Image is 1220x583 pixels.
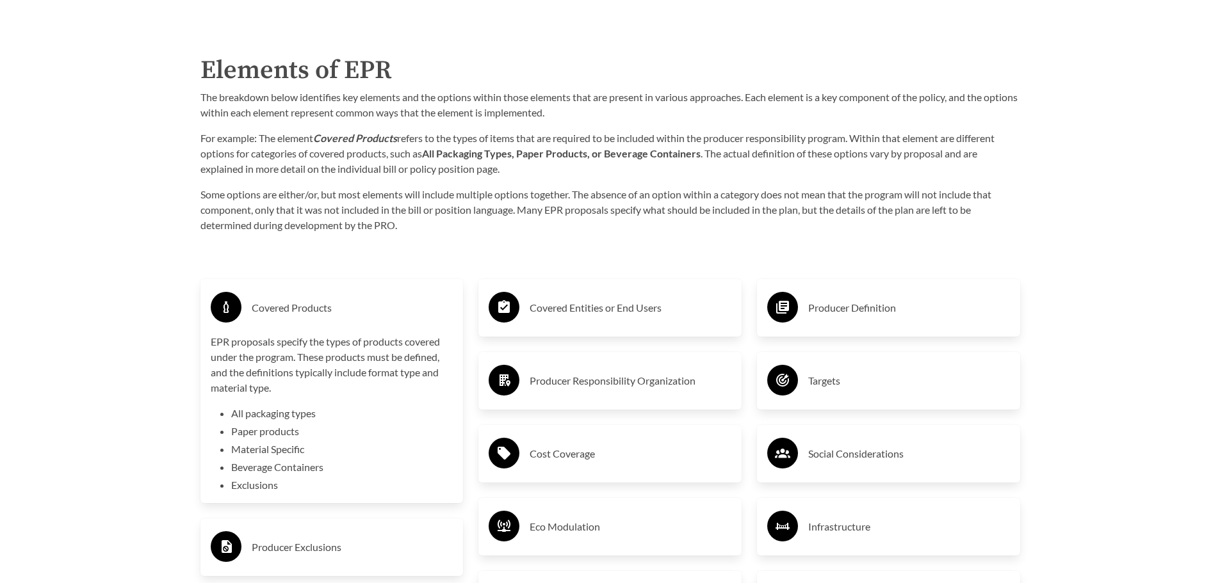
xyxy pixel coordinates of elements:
[313,132,397,144] strong: Covered Products
[808,443,1010,464] h3: Social Considerations
[200,90,1020,120] p: The breakdown below identifies key elements and the options within those elements that are presen...
[252,298,453,318] h3: Covered Products
[530,298,731,318] h3: Covered Entities or End Users
[422,147,701,159] strong: All Packaging Types, Paper Products, or Beverage Containers
[231,459,453,475] li: Beverage Containers
[530,516,731,537] h3: Eco Modulation
[530,371,731,391] h3: Producer Responsibility Organization
[200,51,1020,90] h2: Elements of EPR
[200,187,1020,233] p: Some options are either/or, but most elements will include multiple options together. The absence...
[231,442,453,457] li: Material Specific
[808,298,1010,318] h3: Producer Definition
[231,406,453,421] li: All packaging types
[530,443,731,464] h3: Cost Coverage
[200,131,1020,177] p: For example: The element refers to the types of items that are required to be included within the...
[211,334,453,395] p: EPR proposals specify the types of products covered under the program. These products must be def...
[231,477,453,493] li: Exclusions
[252,537,453,557] h3: Producer Exclusions
[808,516,1010,537] h3: Infrastructure
[808,371,1010,391] h3: Targets
[231,424,453,439] li: Paper products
